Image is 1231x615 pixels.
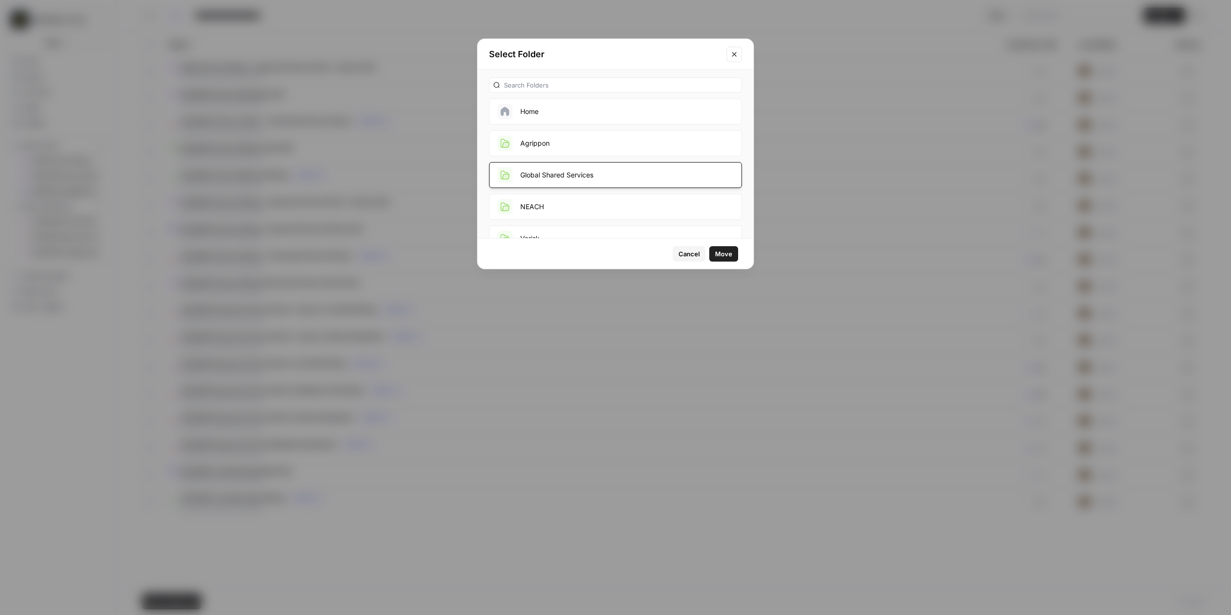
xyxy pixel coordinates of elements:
[489,48,721,61] h2: Select Folder
[489,99,742,125] button: Home
[489,130,742,156] button: Agrippon
[489,162,742,188] button: Global Shared Services
[678,249,700,259] span: Cancel
[489,194,742,220] button: NEACH
[727,47,742,62] button: Close modal
[709,246,738,262] button: Move
[489,226,742,251] button: Verisk
[715,249,732,259] span: Move
[673,246,705,262] button: Cancel
[504,80,738,90] input: Search Folders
